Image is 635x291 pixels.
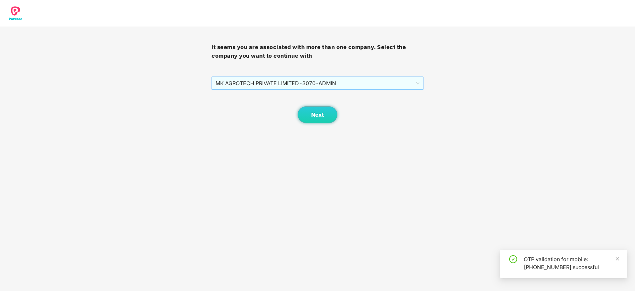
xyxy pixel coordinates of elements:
h3: It seems you are associated with more than one company. Select the company you want to continue with [212,43,423,60]
span: Next [311,112,324,118]
span: MK AGROTECH PRIVATE LIMITED - 3070 - ADMIN [216,77,419,89]
span: check-circle [509,255,517,263]
div: OTP validation for mobile: [PHONE_NUMBER] successful [524,255,619,271]
span: close [615,257,620,261]
button: Next [298,106,337,123]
